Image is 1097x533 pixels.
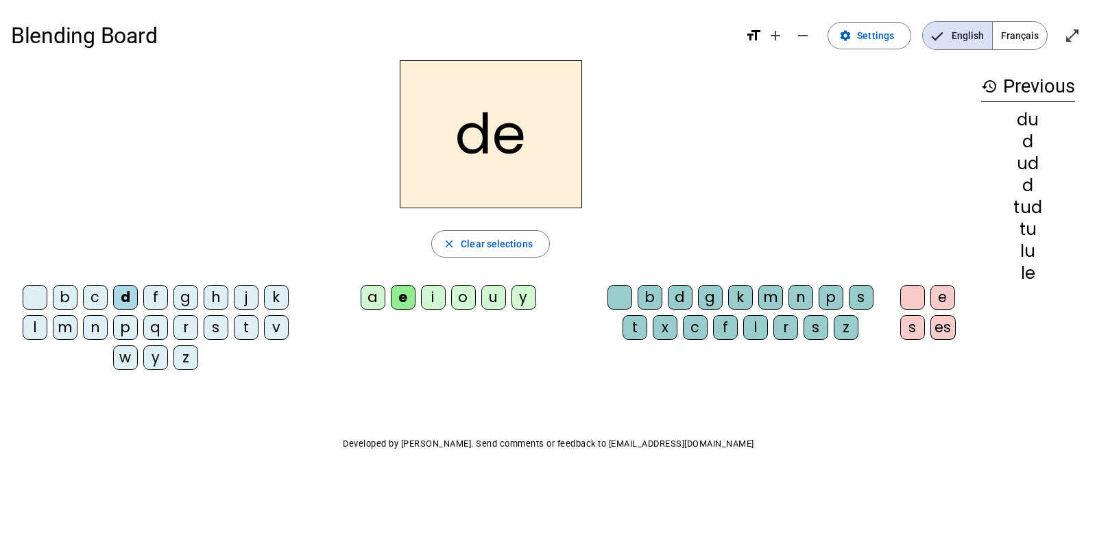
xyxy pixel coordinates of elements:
[451,285,476,310] div: o
[745,27,762,44] mat-icon: format_size
[849,285,873,310] div: s
[431,230,550,258] button: Clear selections
[981,221,1075,238] div: tu
[204,285,228,310] div: h
[713,315,738,340] div: f
[443,238,455,250] mat-icon: close
[143,315,168,340] div: q
[234,285,258,310] div: j
[804,315,828,340] div: s
[653,315,677,340] div: x
[23,315,47,340] div: l
[981,78,998,95] mat-icon: history
[789,22,817,49] button: Decrease font size
[361,285,385,310] div: a
[173,345,198,370] div: z
[113,285,138,310] div: d
[728,285,753,310] div: k
[264,315,289,340] div: v
[143,345,168,370] div: y
[511,285,536,310] div: y
[234,315,258,340] div: t
[773,315,798,340] div: r
[113,315,138,340] div: p
[461,236,533,252] span: Clear selections
[264,285,289,310] div: k
[668,285,692,310] div: d
[481,285,506,310] div: u
[819,285,843,310] div: p
[683,315,708,340] div: c
[204,315,228,340] div: s
[930,315,956,340] div: es
[788,285,813,310] div: n
[53,315,77,340] div: m
[795,27,811,44] mat-icon: remove
[400,60,582,208] h2: de
[981,134,1075,150] div: d
[1059,22,1086,49] button: Enter full screen
[743,315,768,340] div: l
[981,156,1075,172] div: ud
[173,285,198,310] div: g
[173,315,198,340] div: r
[993,22,1047,49] span: Français
[981,243,1075,260] div: lu
[758,285,783,310] div: m
[981,199,1075,216] div: tud
[839,29,852,42] mat-icon: settings
[900,315,925,340] div: s
[698,285,723,310] div: g
[11,436,1086,452] p: Developed by [PERSON_NAME]. Send comments or feedback to [EMAIL_ADDRESS][DOMAIN_NAME]
[922,21,1048,50] mat-button-toggle-group: Language selection
[623,315,647,340] div: t
[53,285,77,310] div: b
[1064,27,1081,44] mat-icon: open_in_full
[762,22,789,49] button: Increase font size
[83,285,108,310] div: c
[834,315,858,340] div: z
[143,285,168,310] div: f
[767,27,784,44] mat-icon: add
[923,22,992,49] span: English
[638,285,662,310] div: b
[11,14,734,58] h1: Blending Board
[930,285,955,310] div: e
[391,285,415,310] div: e
[83,315,108,340] div: n
[857,27,894,44] span: Settings
[981,265,1075,282] div: le
[981,71,1075,102] h3: Previous
[828,22,911,49] button: Settings
[981,112,1075,128] div: du
[421,285,446,310] div: i
[113,345,138,370] div: w
[981,177,1075,194] div: d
